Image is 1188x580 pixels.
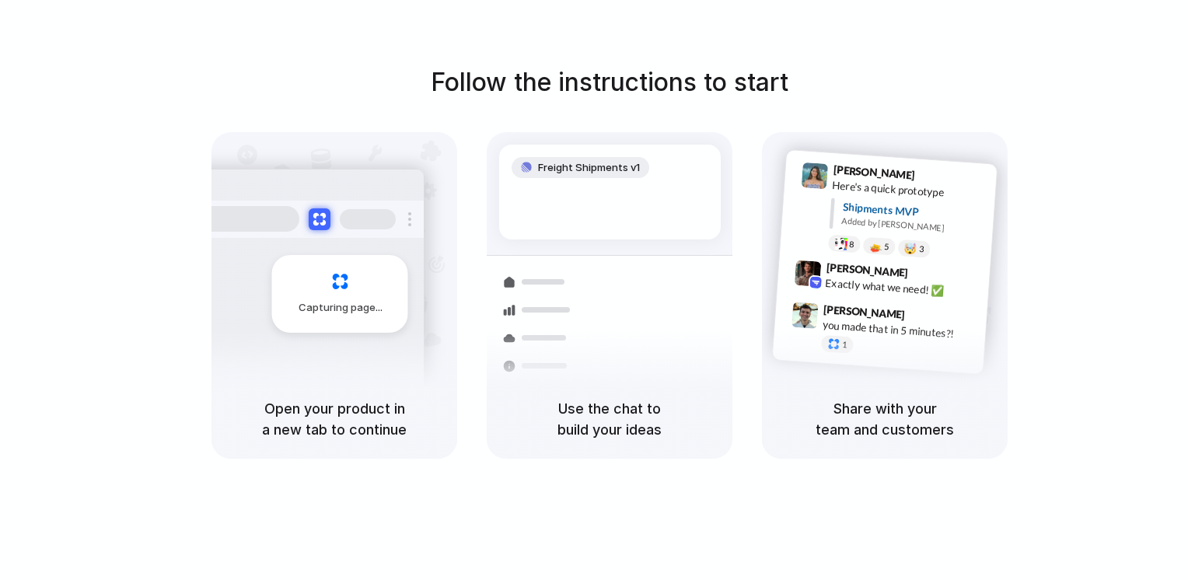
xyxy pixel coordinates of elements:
[884,242,889,250] span: 5
[904,243,917,254] div: 🤯
[505,398,714,440] h5: Use the chat to build your ideas
[832,176,987,203] div: Here's a quick prototype
[826,258,908,281] span: [PERSON_NAME]
[299,300,385,316] span: Capturing page
[833,161,915,183] span: [PERSON_NAME]
[230,398,439,440] h5: Open your product in a new tab to continue
[842,198,986,224] div: Shipments MVP
[849,239,854,248] span: 8
[841,215,984,237] div: Added by [PERSON_NAME]
[822,316,977,343] div: you made that in 5 minutes?!
[910,308,942,327] span: 9:47 AM
[825,274,980,301] div: Exactly what we need! ✅
[913,266,945,285] span: 9:42 AM
[823,300,906,323] span: [PERSON_NAME]
[842,341,847,349] span: 1
[431,64,788,101] h1: Follow the instructions to start
[920,168,952,187] span: 9:41 AM
[781,398,989,440] h5: Share with your team and customers
[538,160,640,176] span: Freight Shipments v1
[919,245,924,253] span: 3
